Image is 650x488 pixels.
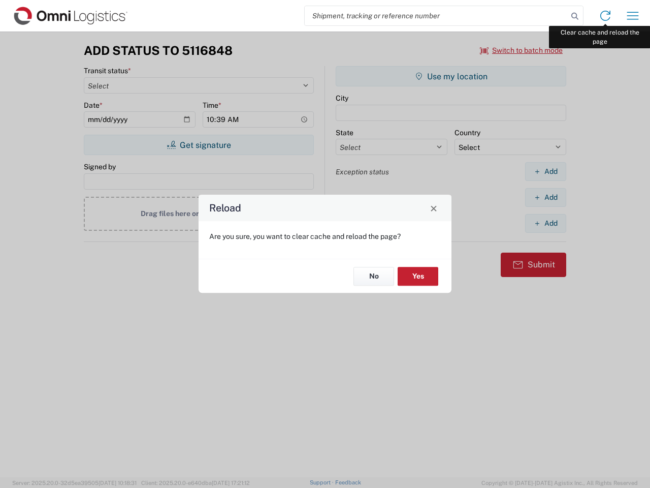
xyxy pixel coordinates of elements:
button: No [353,267,394,286]
h4: Reload [209,201,241,216]
button: Yes [398,267,438,286]
p: Are you sure, you want to clear cache and reload the page? [209,232,441,241]
input: Shipment, tracking or reference number [305,6,568,25]
button: Close [427,201,441,215]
